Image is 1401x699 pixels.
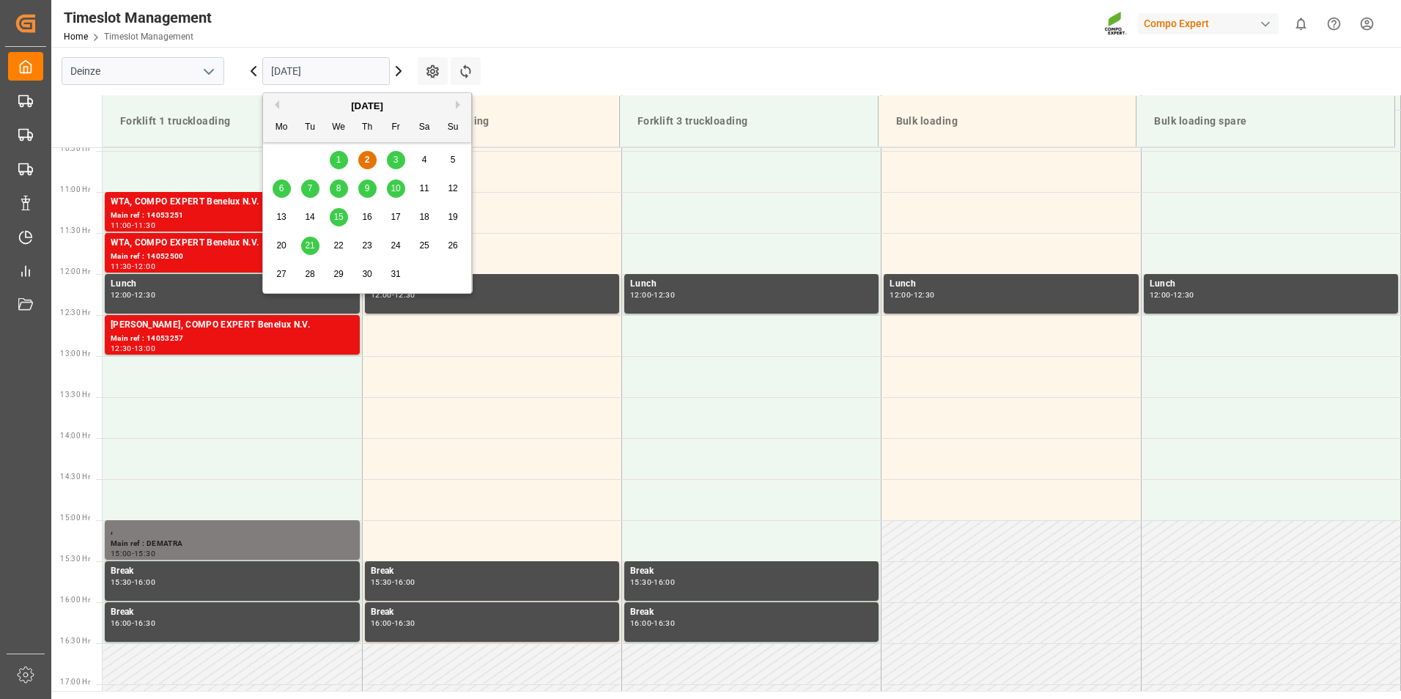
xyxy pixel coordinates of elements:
[301,237,319,255] div: Choose Tuesday, October 21st, 2025
[330,208,348,226] div: Choose Wednesday, October 15th, 2025
[132,222,134,229] div: -
[630,564,873,579] div: Break
[64,7,212,29] div: Timeslot Management
[651,620,654,626] div: -
[1284,7,1317,40] button: show 0 new notifications
[387,119,405,137] div: Fr
[333,240,343,251] span: 22
[60,391,90,399] span: 13:30 Hr
[387,180,405,198] div: Choose Friday, October 10th, 2025
[276,240,286,251] span: 20
[132,263,134,270] div: -
[111,210,354,222] div: Main ref : 14053251
[444,119,462,137] div: Su
[630,605,873,620] div: Break
[301,208,319,226] div: Choose Tuesday, October 14th, 2025
[415,119,434,137] div: Sa
[333,212,343,222] span: 15
[362,240,371,251] span: 23
[391,240,400,251] span: 24
[371,620,392,626] div: 16:00
[419,240,429,251] span: 25
[111,263,132,270] div: 11:30
[654,292,675,298] div: 12:30
[64,32,88,42] a: Home
[273,208,291,226] div: Choose Monday, October 13th, 2025
[276,269,286,279] span: 27
[358,180,377,198] div: Choose Thursday, October 9th, 2025
[276,212,286,222] span: 13
[60,473,90,481] span: 14:30 Hr
[60,144,90,152] span: 10:30 Hr
[134,550,155,557] div: 15:30
[365,155,370,165] span: 2
[333,269,343,279] span: 29
[448,240,457,251] span: 26
[387,265,405,284] div: Choose Friday, October 31st, 2025
[263,99,471,114] div: [DATE]
[114,108,349,135] div: Forklift 1 truckloading
[267,146,467,289] div: month 2025-10
[60,226,90,234] span: 11:30 Hr
[60,596,90,604] span: 16:00 Hr
[60,555,90,563] span: 15:30 Hr
[134,345,155,352] div: 13:00
[60,349,90,358] span: 13:00 Hr
[444,237,462,255] div: Choose Sunday, October 26th, 2025
[301,265,319,284] div: Choose Tuesday, October 28th, 2025
[371,605,613,620] div: Break
[387,208,405,226] div: Choose Friday, October 17th, 2025
[654,579,675,585] div: 16:00
[362,269,371,279] span: 30
[273,180,291,198] div: Choose Monday, October 6th, 2025
[60,678,90,686] span: 17:00 Hr
[911,292,913,298] div: -
[330,265,348,284] div: Choose Wednesday, October 29th, 2025
[393,155,399,165] span: 3
[111,277,354,292] div: Lunch
[444,208,462,226] div: Choose Sunday, October 19th, 2025
[270,100,279,109] button: Previous Month
[111,345,132,352] div: 12:30
[415,208,434,226] div: Choose Saturday, October 18th, 2025
[111,236,354,251] div: WTA, COMPO EXPERT Benelux N.V.
[391,269,400,279] span: 31
[1104,11,1128,37] img: Screenshot%202023-09-29%20at%2010.02.21.png_1712312052.png
[336,155,341,165] span: 1
[415,237,434,255] div: Choose Saturday, October 25th, 2025
[415,180,434,198] div: Choose Saturday, October 11th, 2025
[444,180,462,198] div: Choose Sunday, October 12th, 2025
[111,292,132,298] div: 12:00
[132,620,134,626] div: -
[358,208,377,226] div: Choose Thursday, October 16th, 2025
[111,605,354,620] div: Break
[630,277,873,292] div: Lunch
[305,269,314,279] span: 28
[330,151,348,169] div: Choose Wednesday, October 1st, 2025
[60,432,90,440] span: 14:00 Hr
[111,564,354,579] div: Break
[111,195,354,210] div: WTA, COMPO EXPERT Benelux N.V.
[448,212,457,222] span: 19
[1317,7,1350,40] button: Help Center
[914,292,935,298] div: 12:30
[111,523,354,538] div: ,
[134,222,155,229] div: 11:30
[419,212,429,222] span: 18
[1148,108,1383,135] div: Bulk loading spare
[1138,10,1284,37] button: Compo Expert
[371,579,392,585] div: 15:30
[358,237,377,255] div: Choose Thursday, October 23rd, 2025
[373,108,607,135] div: Forklift 2 truckloading
[60,308,90,317] span: 12:30 Hr
[301,119,319,137] div: Tu
[358,119,377,137] div: Th
[132,345,134,352] div: -
[391,212,400,222] span: 17
[371,564,613,579] div: Break
[1138,13,1279,34] div: Compo Expert
[62,57,224,85] input: Type to search/select
[371,277,613,292] div: Lunch
[134,579,155,585] div: 16:00
[358,265,377,284] div: Choose Thursday, October 30th, 2025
